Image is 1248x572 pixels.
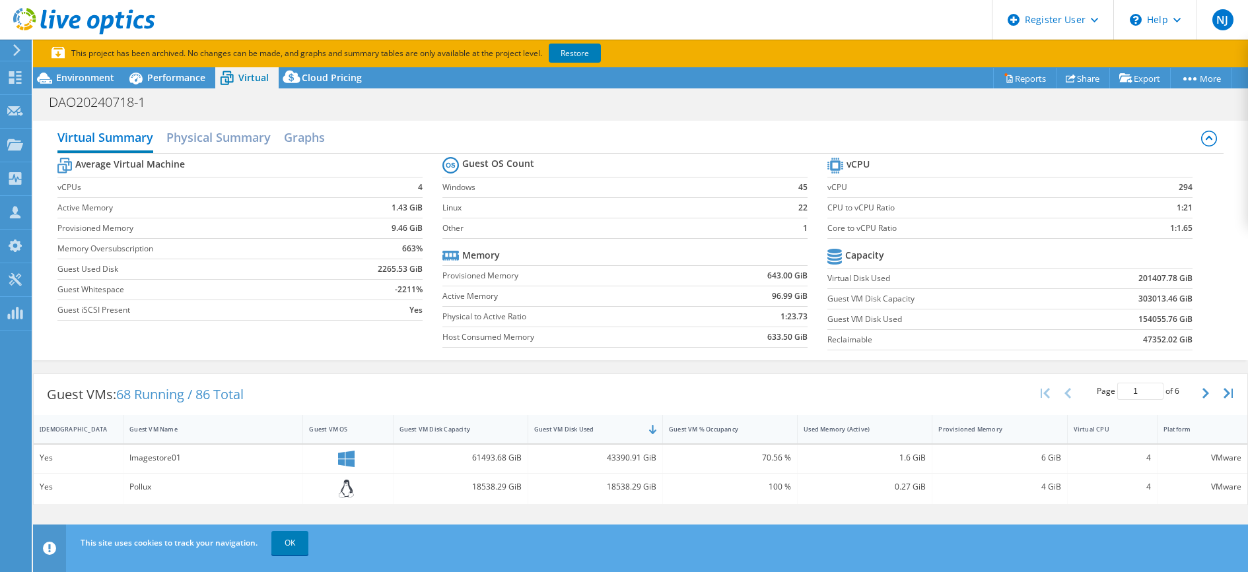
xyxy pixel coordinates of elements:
[40,451,117,465] div: Yes
[1138,272,1193,285] b: 201407.78 GiB
[442,290,701,303] label: Active Memory
[442,310,701,323] label: Physical to Active Ratio
[1109,68,1171,88] a: Export
[1177,201,1193,214] b: 1:21
[462,157,534,170] b: Guest OS Count
[56,71,114,84] span: Environment
[1097,383,1179,400] span: Page of
[827,201,1109,214] label: CPU to vCPU Ratio
[827,292,1059,305] label: Guest VM Disk Capacity
[462,249,500,262] b: Memory
[392,222,423,235] b: 9.46 GiB
[804,425,910,433] div: Used Memory (Active)
[57,201,328,214] label: Active Memory
[442,331,701,344] label: Host Consumed Memory
[129,480,296,494] div: Pollux
[767,269,808,282] b: 643.00 GiB
[1179,181,1193,194] b: 294
[772,290,808,303] b: 96.99 GiB
[534,451,656,465] div: 43390.91 GiB
[81,537,258,548] span: This site uses cookies to track your navigation.
[1175,385,1179,397] span: 6
[34,374,257,415] div: Guest VMs:
[284,124,325,150] h2: Graphs
[392,201,423,214] b: 1.43 GiB
[1170,222,1193,235] b: 1:1.65
[57,222,328,235] label: Provisioned Memory
[938,480,1060,494] div: 4 GiB
[669,425,775,433] div: Guest VM % Occupancy
[767,331,808,344] b: 633.50 GiB
[780,310,808,323] b: 1:23.73
[442,269,701,282] label: Provisioned Memory
[166,124,271,150] h2: Physical Summary
[442,181,774,194] label: Windows
[399,425,506,433] div: Guest VM Disk Capacity
[1117,383,1163,400] input: jump to page
[1130,14,1142,26] svg: \n
[57,124,153,153] h2: Virtual Summary
[804,451,926,465] div: 1.6 GiB
[827,313,1059,326] label: Guest VM Disk Used
[442,222,774,235] label: Other
[845,249,884,262] b: Capacity
[938,451,1060,465] div: 6 GiB
[57,263,328,276] label: Guest Used Disk
[1074,451,1151,465] div: 4
[827,333,1059,346] label: Reclaimable
[378,263,423,276] b: 2265.53 GiB
[399,480,522,494] div: 18538.29 GiB
[798,181,808,194] b: 45
[1074,425,1135,433] div: Virtual CPU
[129,451,296,465] div: Imagestore01
[302,71,362,84] span: Cloud Pricing
[1212,9,1233,30] span: NJ
[1138,292,1193,305] b: 303013.46 GiB
[827,222,1109,235] label: Core to vCPU Ratio
[798,201,808,214] b: 22
[847,158,870,171] b: vCPU
[669,451,791,465] div: 70.56 %
[549,44,601,63] a: Restore
[418,181,423,194] b: 4
[40,425,101,433] div: [DEMOGRAPHIC_DATA]
[399,451,522,465] div: 61493.68 GiB
[1163,425,1226,433] div: Platform
[57,181,328,194] label: vCPUs
[803,222,808,235] b: 1
[43,95,166,110] h1: DAO20240718-1
[40,480,117,494] div: Yes
[442,201,774,214] label: Linux
[1143,333,1193,346] b: 47352.02 GiB
[827,272,1059,285] label: Virtual Disk Used
[57,242,328,255] label: Memory Oversubscription
[116,385,244,403] span: 68 Running / 86 Total
[804,480,926,494] div: 0.27 GiB
[1163,480,1241,494] div: VMware
[57,283,328,296] label: Guest Whitespace
[534,425,641,433] div: Guest VM Disk Used
[52,46,699,61] p: This project has been archived. No changes can be made, and graphs and summary tables are only av...
[129,425,281,433] div: Guest VM Name
[75,158,185,171] b: Average Virtual Machine
[271,531,308,555] a: OK
[309,425,370,433] div: Guest VM OS
[57,303,328,317] label: Guest iSCSI Present
[409,303,423,317] b: Yes
[1163,451,1241,465] div: VMware
[534,480,656,494] div: 18538.29 GiB
[1056,68,1110,88] a: Share
[147,71,205,84] span: Performance
[827,181,1109,194] label: vCPU
[238,71,269,84] span: Virtual
[938,425,1045,433] div: Provisioned Memory
[993,68,1057,88] a: Reports
[669,480,791,494] div: 100 %
[395,283,423,296] b: -2211%
[1170,68,1231,88] a: More
[1138,313,1193,326] b: 154055.76 GiB
[1074,480,1151,494] div: 4
[402,242,423,255] b: 663%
